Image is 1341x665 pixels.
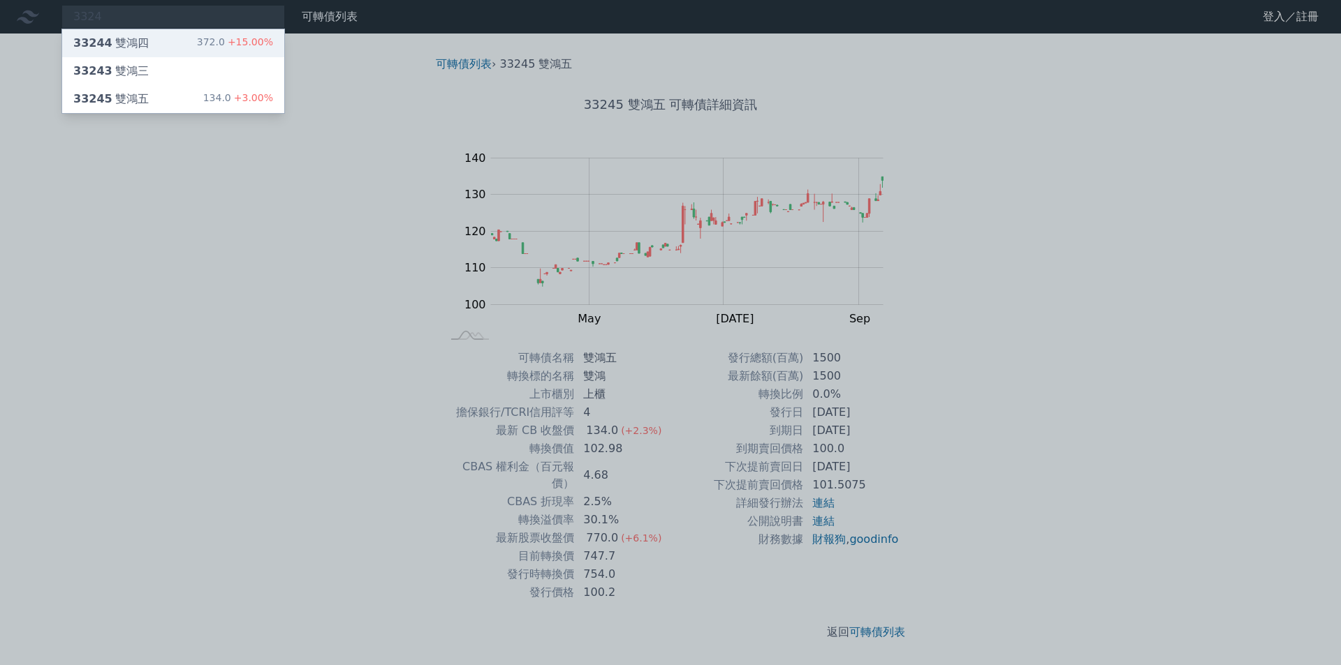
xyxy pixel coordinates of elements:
div: 雙鴻五 [73,91,149,107]
span: 33244 [73,36,112,50]
div: 134.0 [203,91,273,107]
span: +15.00% [225,36,273,47]
div: 雙鴻三 [73,63,149,80]
span: +3.00% [231,92,273,103]
a: 33245雙鴻五 134.0+3.00% [62,85,284,113]
a: 33244雙鴻四 372.0+15.00% [62,29,284,57]
a: 33243雙鴻三 [62,57,284,85]
span: 33243 [73,64,112,77]
div: 雙鴻四 [73,35,149,52]
div: 372.0 [197,35,273,52]
span: 33245 [73,92,112,105]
